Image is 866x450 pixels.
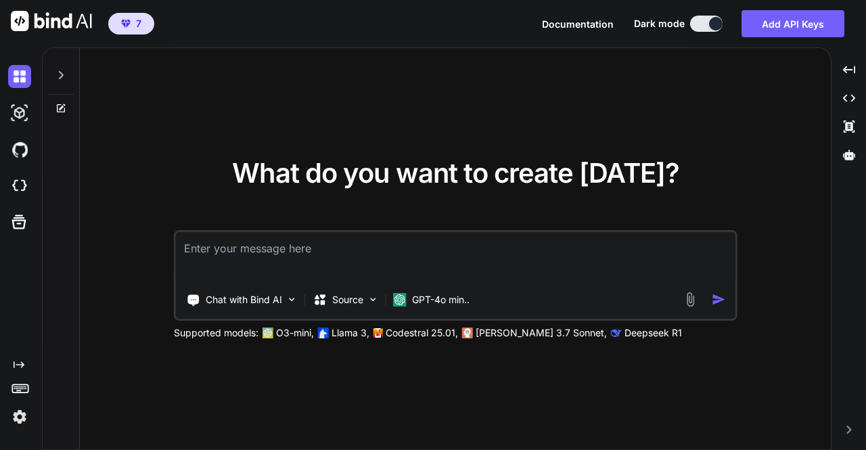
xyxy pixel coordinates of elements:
p: O3-mini, [276,326,314,340]
img: GPT-4o mini [393,293,407,307]
button: premium7 [108,13,154,35]
img: icon [711,292,725,307]
p: GPT-4o min.. [412,293,470,307]
img: claude [611,328,622,338]
img: Pick Models [367,294,379,305]
p: [PERSON_NAME] 3.7 Sonnet, [476,326,607,340]
p: Source [332,293,363,307]
p: Codestral 25.01, [386,326,458,340]
img: claude [462,328,473,338]
img: Pick Tools [286,294,298,305]
p: Llama 3, [332,326,369,340]
p: Chat with Bind AI [206,293,282,307]
img: darkChat [8,65,31,88]
p: Deepseek R1 [624,326,682,340]
span: Documentation [542,18,614,30]
span: What do you want to create [DATE]? [232,156,679,189]
p: Supported models: [174,326,258,340]
img: settings [8,405,31,428]
span: 7 [136,17,141,30]
img: cloudideIcon [8,175,31,198]
span: Dark mode [634,17,685,30]
img: darkAi-studio [8,102,31,125]
img: Mistral-AI [373,328,383,338]
button: Documentation [542,17,614,31]
img: Bind AI [11,11,92,31]
img: githubDark [8,138,31,161]
img: attachment [682,292,698,307]
img: GPT-4 [263,328,273,338]
img: premium [121,20,131,28]
img: Llama2 [318,328,329,338]
button: Add API Keys [742,10,844,37]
